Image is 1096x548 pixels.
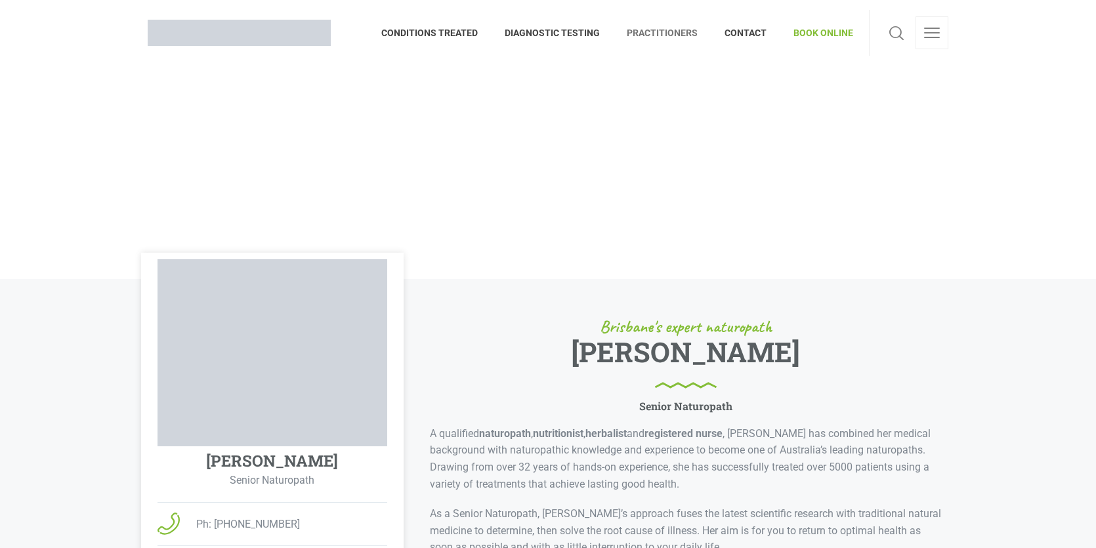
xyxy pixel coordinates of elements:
[585,427,627,440] b: herbalist
[533,427,583,440] b: nutritionist
[180,516,300,533] span: Ph: [PHONE_NUMBER]
[644,427,723,440] b: registered nurse
[148,10,331,56] a: Brisbane Naturopath
[639,400,732,412] h6: Senior Naturopath
[492,22,614,43] span: DIAGNOSTIC TESTING
[381,10,492,56] a: CONDITIONS TREATED
[492,10,614,56] a: DIAGNOSTIC TESTING
[614,10,711,56] a: PRACTITIONERS
[571,341,800,389] h1: [PERSON_NAME]
[885,16,908,49] a: Search
[381,22,492,43] span: CONDITIONS TREATED
[206,452,338,471] h4: [PERSON_NAME]
[780,10,853,56] a: BOOK ONLINE
[711,10,780,56] a: CONTACT
[780,22,853,43] span: BOOK ONLINE
[430,425,942,492] p: A qualified , , and , [PERSON_NAME] has combined her medical background with naturopathic knowled...
[479,427,531,440] b: naturopath
[614,22,711,43] span: PRACTITIONERS
[711,22,780,43] span: CONTACT
[158,259,387,446] img: Elisabeth Singler Naturopath
[600,318,772,335] span: Brisbane's expert naturopath
[148,20,331,46] img: Brisbane Naturopath
[158,475,387,486] p: Senior Naturopath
